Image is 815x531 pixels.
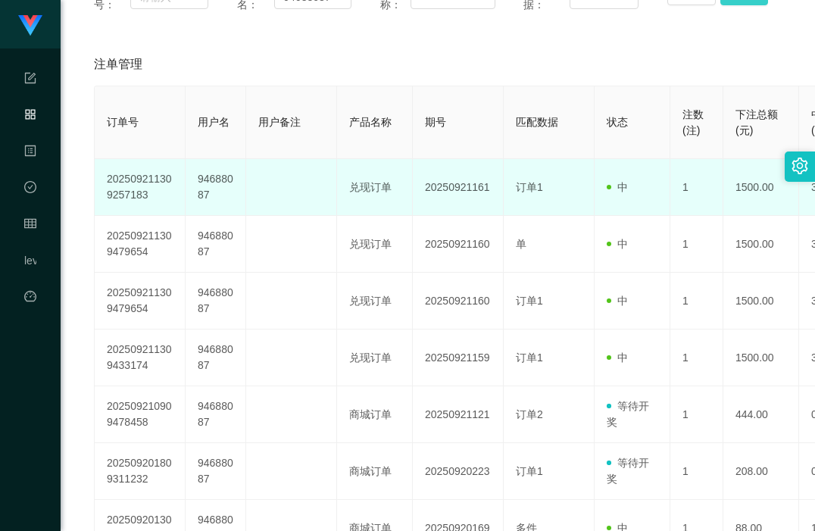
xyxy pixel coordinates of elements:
[792,158,808,174] i: 图标: setting
[607,351,628,364] span: 中
[24,109,36,244] span: 产品管理
[107,116,139,128] span: 订单号
[95,386,186,443] td: 202509210909478458
[186,330,246,386] td: 94688087
[723,443,799,500] td: 208.00
[24,73,36,208] span: 系统配置
[18,15,42,36] img: logo.9652507e.png
[723,386,799,443] td: 444.00
[516,465,543,477] span: 订单1
[24,211,36,241] i: 图标: table
[24,102,36,132] i: 图标: appstore-o
[413,330,504,386] td: 20250921159
[95,443,186,500] td: 202509201809311232
[670,159,723,216] td: 1
[337,330,413,386] td: 兑现订单
[95,216,186,273] td: 202509211309479654
[186,159,246,216] td: 94688087
[24,145,36,280] span: 内容中心
[95,273,186,330] td: 202509211309479654
[723,216,799,273] td: 1500.00
[516,408,543,420] span: 订单2
[349,116,392,128] span: 产品名称
[607,181,628,193] span: 中
[670,216,723,273] td: 1
[413,386,504,443] td: 20250921121
[24,174,36,205] i: 图标: check-circle-o
[337,386,413,443] td: 商城订单
[95,159,186,216] td: 202509211309257183
[723,159,799,216] td: 1500.00
[607,116,628,128] span: 状态
[337,159,413,216] td: 兑现订单
[607,457,649,485] span: 等待开奖
[186,216,246,273] td: 94688087
[670,443,723,500] td: 1
[607,238,628,250] span: 中
[670,330,723,386] td: 1
[24,182,36,317] span: 数据中心
[607,295,628,307] span: 中
[186,386,246,443] td: 94688087
[186,443,246,500] td: 94688087
[670,386,723,443] td: 1
[337,273,413,330] td: 兑现订单
[337,443,413,500] td: 商城订单
[607,400,649,428] span: 等待开奖
[516,181,543,193] span: 订单1
[24,65,36,95] i: 图标: form
[723,273,799,330] td: 1500.00
[735,108,778,136] span: 下注总额(元)
[425,116,446,128] span: 期号
[413,159,504,216] td: 20250921161
[24,138,36,168] i: 图标: profile
[95,330,186,386] td: 202509211309433174
[186,273,246,330] td: 94688087
[516,116,558,128] span: 匹配数据
[670,273,723,330] td: 1
[413,443,504,500] td: 20250920223
[24,245,36,276] a: level
[24,218,36,353] span: 会员管理
[337,216,413,273] td: 兑现订单
[258,116,301,128] span: 用户备注
[516,238,526,250] span: 单
[24,282,36,435] a: 图标: dashboard平台首页
[198,116,230,128] span: 用户名
[682,108,704,136] span: 注数(注)
[413,216,504,273] td: 20250921160
[94,55,142,73] span: 注单管理
[516,351,543,364] span: 订单1
[723,330,799,386] td: 1500.00
[516,295,543,307] span: 订单1
[413,273,504,330] td: 20250921160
